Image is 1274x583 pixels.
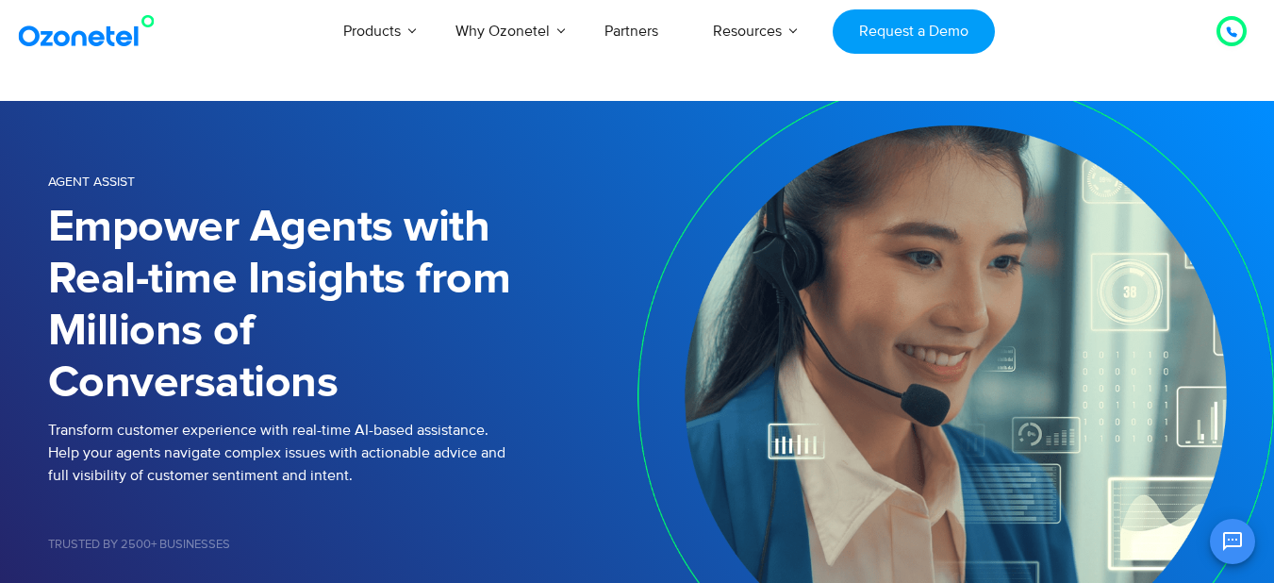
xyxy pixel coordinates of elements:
button: Open chat [1210,519,1255,564]
h5: Trusted by 2500+ Businesses [48,539,637,551]
span: Agent Assist [48,174,135,190]
h1: Empower Agents with Real-time Insights from Millions of Conversations [48,202,637,409]
a: Request a Demo [833,9,994,54]
p: Transform customer experience with real-time AI-based assistance. Help your agents navigate compl... [48,419,637,487]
